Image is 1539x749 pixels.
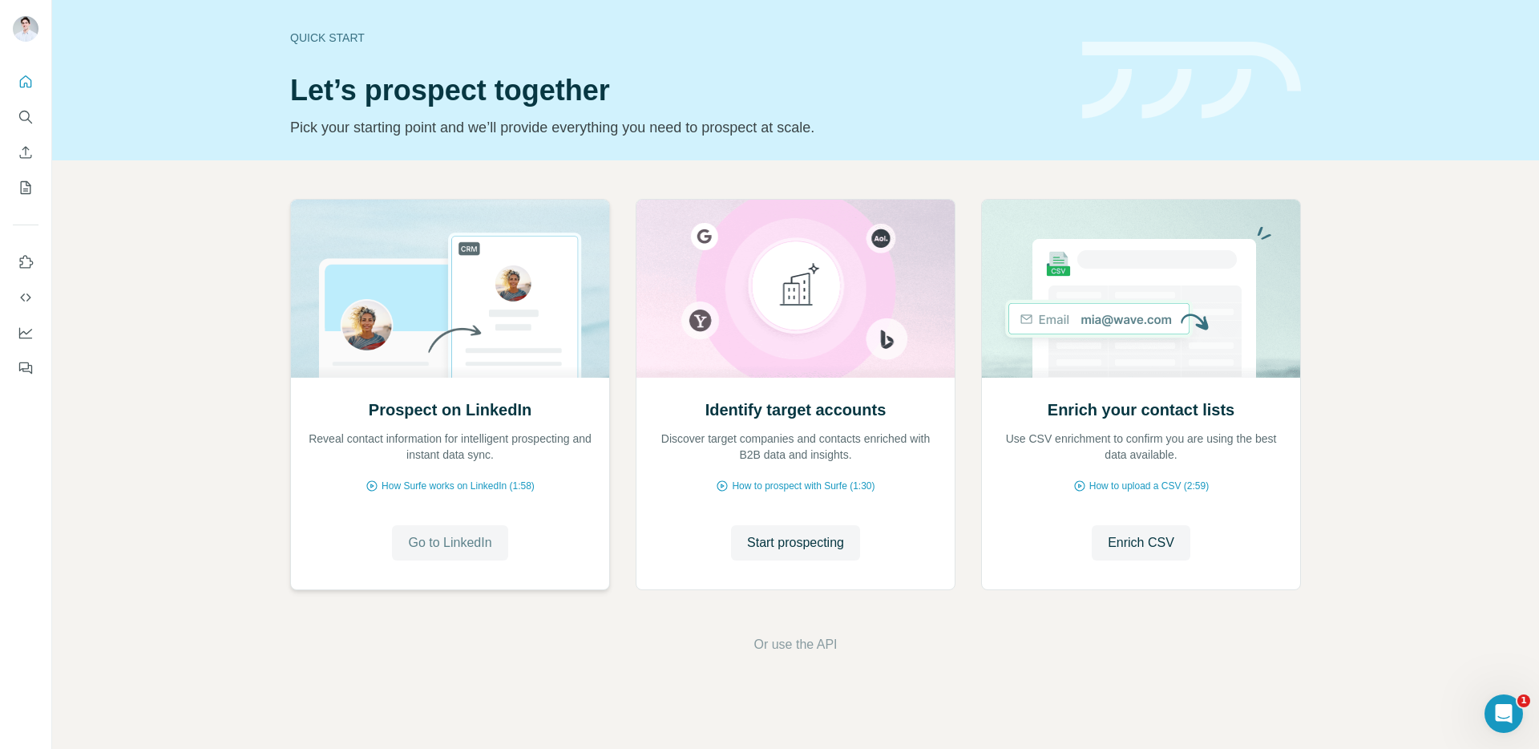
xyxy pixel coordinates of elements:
[1517,694,1530,707] span: 1
[1108,533,1174,553] span: Enrich CSV
[1092,525,1190,561] button: Enrich CSV
[1089,479,1209,493] span: How to upload a CSV (2:59)
[13,16,38,42] img: Avatar
[290,116,1063,139] p: Pick your starting point and we’ll provide everything you need to prospect at scale.
[13,173,38,202] button: My lists
[747,533,844,553] span: Start prospecting
[290,75,1063,107] h1: Let’s prospect together
[731,525,860,561] button: Start prospecting
[732,479,875,493] span: How to prospect with Surfe (1:30)
[290,200,610,378] img: Prospect on LinkedIn
[13,283,38,312] button: Use Surfe API
[408,533,491,553] span: Go to LinkedIn
[13,248,38,277] button: Use Surfe on LinkedIn
[13,318,38,347] button: Dashboard
[13,138,38,167] button: Enrich CSV
[753,635,837,654] button: Or use the API
[652,431,939,463] p: Discover target companies and contacts enriched with B2B data and insights.
[392,525,507,561] button: Go to LinkedIn
[1082,42,1301,119] img: banner
[307,431,593,463] p: Reveal contact information for intelligent prospecting and instant data sync.
[981,200,1301,378] img: Enrich your contact lists
[290,30,1063,46] div: Quick start
[13,67,38,96] button: Quick start
[998,431,1284,463] p: Use CSV enrichment to confirm you are using the best data available.
[636,200,955,378] img: Identify target accounts
[382,479,535,493] span: How Surfe works on LinkedIn (1:58)
[369,399,531,421] h2: Prospect on LinkedIn
[1048,399,1234,421] h2: Enrich your contact lists
[13,354,38,383] button: Feedback
[1484,694,1523,733] iframe: Intercom live chat
[13,103,38,132] button: Search
[705,399,887,421] h2: Identify target accounts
